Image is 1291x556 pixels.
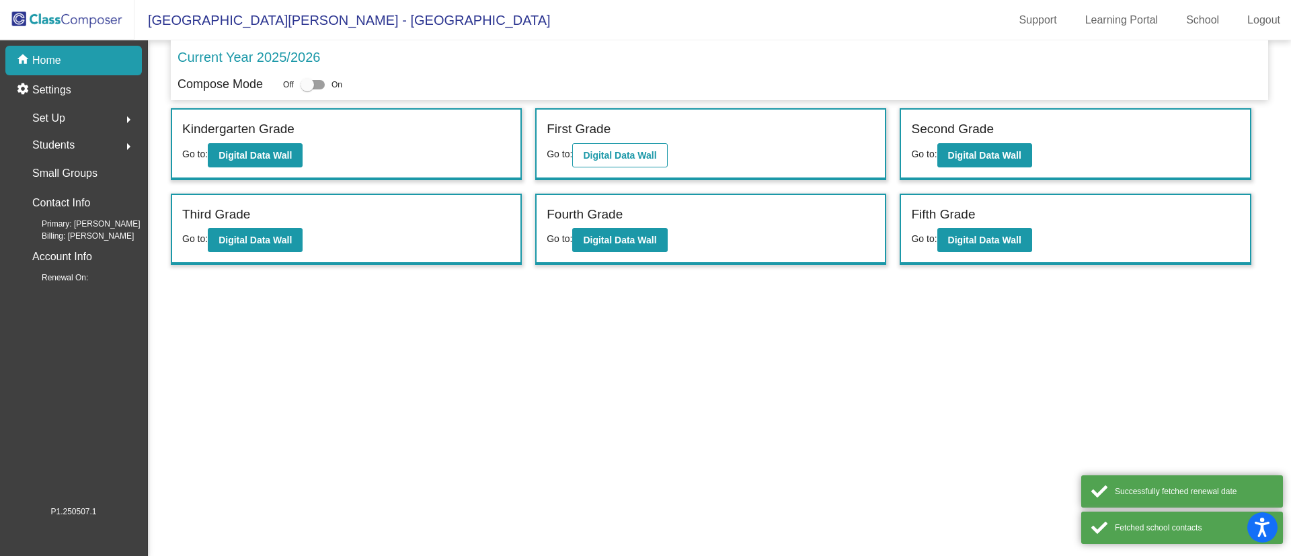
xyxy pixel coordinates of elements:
label: Third Grade [182,205,250,225]
p: Account Info [32,247,92,266]
span: Students [32,136,75,155]
span: On [331,79,342,91]
a: Learning Portal [1074,9,1169,31]
p: Current Year 2025/2026 [178,47,320,67]
span: Primary: [PERSON_NAME] [20,218,141,230]
button: Digital Data Wall [208,228,303,252]
span: Go to: [911,233,937,244]
span: Off [283,79,294,91]
mat-icon: arrow_right [120,138,136,155]
a: Logout [1237,9,1291,31]
button: Digital Data Wall [572,143,667,167]
b: Digital Data Wall [219,150,292,161]
span: Go to: [547,149,572,159]
p: Compose Mode [178,75,263,93]
span: Renewal On: [20,272,88,284]
mat-icon: settings [16,82,32,98]
label: First Grade [547,120,611,139]
span: Billing: [PERSON_NAME] [20,230,134,242]
mat-icon: arrow_right [120,112,136,128]
div: Successfully fetched renewal date [1115,485,1273,498]
b: Digital Data Wall [219,235,292,245]
button: Digital Data Wall [937,143,1032,167]
span: Go to: [911,149,937,159]
button: Digital Data Wall [208,143,303,167]
p: Settings [32,82,71,98]
b: Digital Data Wall [583,150,656,161]
b: Digital Data Wall [583,235,656,245]
span: Go to: [547,233,572,244]
span: Go to: [182,233,208,244]
div: Fetched school contacts [1115,522,1273,534]
label: Second Grade [911,120,994,139]
span: Go to: [182,149,208,159]
label: Fourth Grade [547,205,623,225]
span: [GEOGRAPHIC_DATA][PERSON_NAME] - [GEOGRAPHIC_DATA] [134,9,551,31]
label: Kindergarten Grade [182,120,295,139]
mat-icon: home [16,52,32,69]
b: Digital Data Wall [948,150,1021,161]
p: Small Groups [32,164,97,183]
label: Fifth Grade [911,205,975,225]
p: Contact Info [32,194,90,212]
button: Digital Data Wall [572,228,667,252]
a: School [1175,9,1230,31]
span: Set Up [32,109,65,128]
a: Support [1009,9,1068,31]
b: Digital Data Wall [948,235,1021,245]
p: Home [32,52,61,69]
button: Digital Data Wall [937,228,1032,252]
